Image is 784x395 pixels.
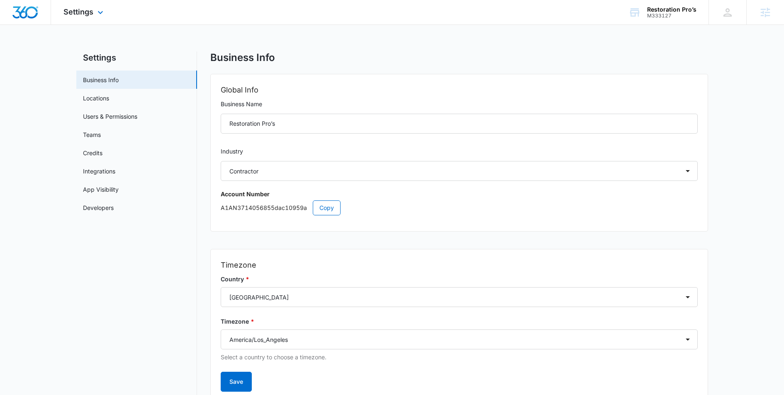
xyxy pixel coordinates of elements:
[32,49,74,54] div: Domain Overview
[83,94,109,102] a: Locations
[83,149,102,157] a: Credits
[22,22,91,28] div: Domain: [DOMAIN_NAME]
[83,203,114,212] a: Developers
[83,76,119,84] a: Business Info
[22,48,29,55] img: tab_domain_overview_orange.svg
[647,6,696,13] div: account name
[319,203,334,212] span: Copy
[221,100,698,109] label: Business Name
[647,13,696,19] div: account id
[221,372,252,392] button: Save
[221,84,698,96] h2: Global Info
[221,147,698,156] label: Industry
[13,22,20,28] img: website_grey.svg
[92,49,140,54] div: Keywords by Traffic
[13,13,20,20] img: logo_orange.svg
[76,51,197,64] h2: Settings
[221,275,698,284] label: Country
[221,200,698,215] p: A1AN3714056855dac10959a
[23,13,41,20] div: v 4.0.25
[313,200,341,215] button: Copy
[83,48,89,55] img: tab_keywords_by_traffic_grey.svg
[221,353,698,362] p: Select a country to choose a timezone.
[221,259,698,271] h2: Timezone
[83,130,101,139] a: Teams
[83,185,119,194] a: App Visibility
[83,112,137,121] a: Users & Permissions
[63,7,93,16] span: Settings
[210,51,275,64] h1: Business Info
[221,317,698,326] label: Timezone
[221,190,270,197] strong: Account Number
[83,167,115,176] a: Integrations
